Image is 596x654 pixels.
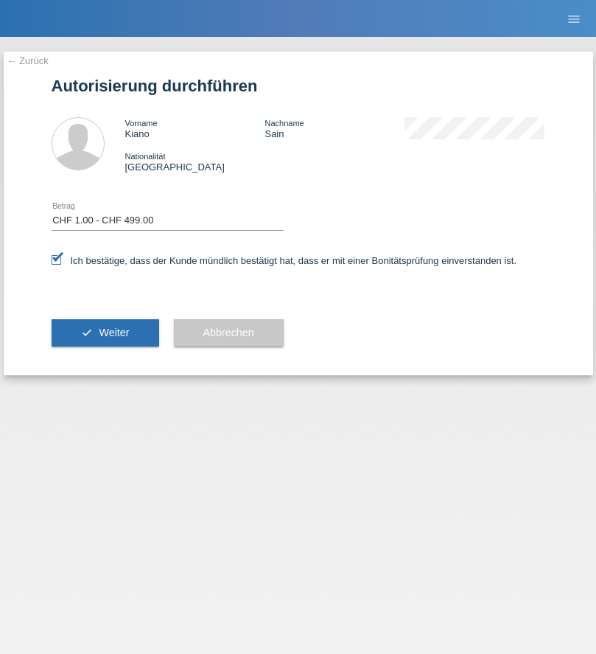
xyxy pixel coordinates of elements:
div: Sain [264,117,404,139]
i: menu [567,12,581,27]
div: [GEOGRAPHIC_DATA] [125,150,265,173]
h1: Autorisierung durchführen [52,77,545,95]
span: Nachname [264,119,304,128]
label: Ich bestätige, dass der Kunde mündlich bestätigt hat, dass er mit einer Bonitätsprüfung einversta... [52,255,517,266]
span: Nationalität [125,152,166,161]
span: Abbrechen [203,327,254,338]
i: check [81,327,93,338]
a: menu [559,14,589,23]
a: ← Zurück [7,55,49,66]
button: check Weiter [52,319,159,347]
button: Abbrechen [174,319,284,347]
div: Kiano [125,117,265,139]
span: Vorname [125,119,158,128]
span: Weiter [99,327,129,338]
